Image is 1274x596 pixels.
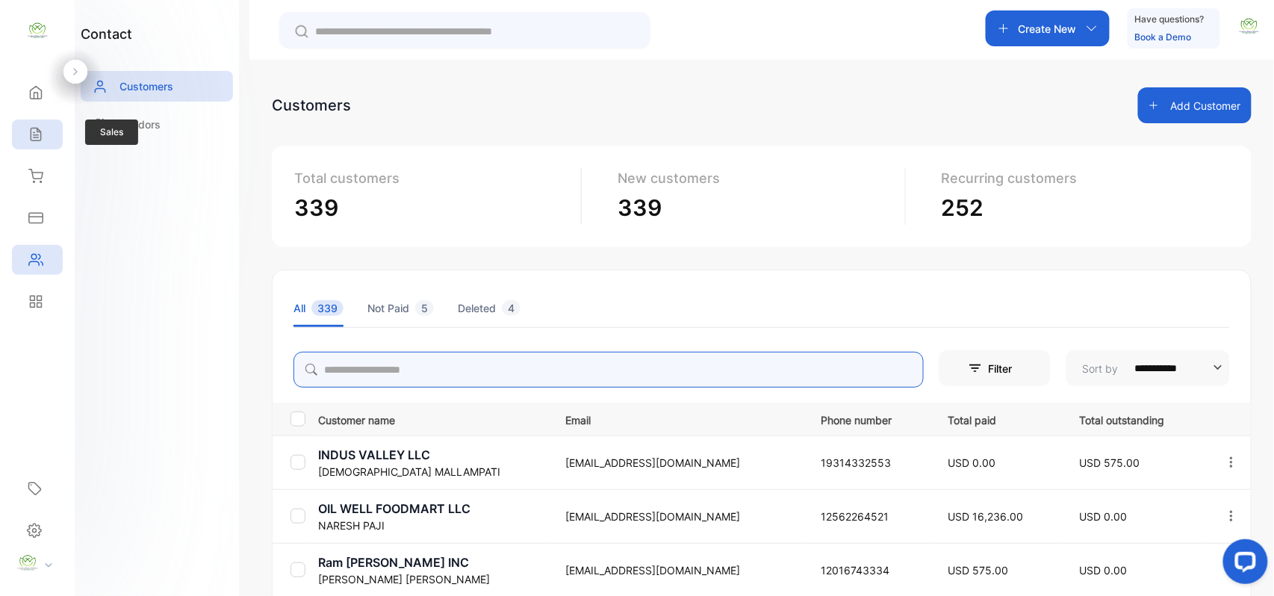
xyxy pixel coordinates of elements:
p: INDUS VALLEY LLC [318,446,547,464]
p: 19314332553 [821,455,917,471]
p: Have questions? [1135,12,1205,27]
p: 252 [942,191,1217,225]
p: Vendors [119,117,161,132]
span: USD 0.00 [1080,564,1128,577]
p: 339 [294,191,569,225]
img: avatar [1238,15,1261,37]
li: Not Paid [367,289,434,327]
iframe: LiveChat chat widget [1211,533,1274,596]
p: 339 [618,191,892,225]
li: All [293,289,344,327]
p: Create New [1019,21,1077,37]
span: USD 575.00 [1080,456,1140,469]
p: Customer name [318,409,547,428]
p: [EMAIL_ADDRESS][DOMAIN_NAME] [565,509,791,524]
span: 4 [502,300,521,316]
p: 12562264521 [821,509,917,524]
img: logo [26,19,49,42]
span: Sales [85,119,138,145]
p: [EMAIL_ADDRESS][DOMAIN_NAME] [565,562,791,578]
p: Ram [PERSON_NAME] INC [318,553,547,571]
p: Customers [119,78,173,94]
button: avatar [1238,10,1261,46]
span: USD 575.00 [948,564,1008,577]
p: New customers [618,168,892,188]
p: NARESH PAJI [318,518,547,533]
span: 339 [311,300,344,316]
a: Book a Demo [1135,31,1192,43]
img: profile [16,552,39,574]
p: Phone number [821,409,917,428]
button: Add Customer [1138,87,1252,123]
p: Sort by [1082,361,1118,376]
p: Total customers [294,168,569,188]
h1: contact [81,24,132,44]
span: USD 16,236.00 [948,510,1023,523]
p: [PERSON_NAME] [PERSON_NAME] [318,571,547,587]
p: Recurring customers [942,168,1217,188]
button: Sort by [1066,350,1230,386]
p: Email [565,409,791,428]
span: USD 0.00 [948,456,995,469]
p: [DEMOGRAPHIC_DATA] MALLAMPATI [318,464,547,479]
p: 12016743334 [821,562,917,578]
span: USD 0.00 [1080,510,1128,523]
p: OIL WELL FOODMART LLC [318,500,547,518]
a: Customers [81,71,233,102]
a: Vendors [81,109,233,140]
p: [EMAIL_ADDRESS][DOMAIN_NAME] [565,455,791,471]
p: Total paid [948,409,1049,428]
p: Total outstanding [1080,409,1193,428]
span: 5 [415,300,434,316]
button: Create New [986,10,1110,46]
li: Deleted [458,289,521,327]
div: Customers [272,94,351,117]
